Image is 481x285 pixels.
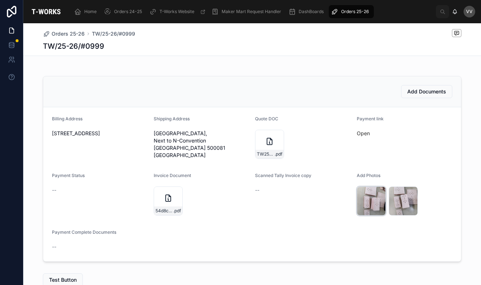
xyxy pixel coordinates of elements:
span: -- [52,186,56,194]
span: Orders 25-26 [52,30,85,37]
span: [GEOGRAPHIC_DATA], Next to N-Convention [GEOGRAPHIC_DATA] 500081 [GEOGRAPHIC_DATA] [154,130,250,159]
span: VV [466,9,473,15]
span: Orders 24-25 [114,9,142,15]
span: Orders 25-26 [341,9,369,15]
span: Payment Status [52,173,85,178]
span: Shipping Address [154,116,190,121]
span: Test Button [49,276,77,284]
a: Open [357,130,370,136]
span: Invoice Document [154,173,191,178]
span: .pdf [173,208,181,214]
div: scrollable content [69,4,436,20]
span: Payment link [357,116,384,121]
a: Orders 24-25 [102,5,147,18]
span: 54d8c624-976d-414c-833b-828aa8948e49-Slept-Research-%26-Development-Inda-Private-Limited-(0999)-T... [155,208,173,214]
a: T-Works Website [147,5,209,18]
span: -- [52,243,56,250]
span: T-Works Website [159,9,194,15]
span: TW25-26#0999 [257,151,275,157]
button: Add Documents [401,85,452,98]
span: Billing Address [52,116,82,121]
span: DashBoards [299,9,324,15]
a: Orders 25-26 [329,5,374,18]
h1: TW/25-26/#0999 [43,41,104,51]
a: Orders 25-26 [43,30,85,37]
span: -- [255,186,259,194]
span: Add Documents [407,88,446,95]
a: DashBoards [286,5,329,18]
img: App logo [29,6,63,17]
span: Home [84,9,97,15]
span: .pdf [275,151,282,157]
a: Maker Mart Request Handler [209,5,286,18]
a: Home [72,5,102,18]
span: Scanned Tally Invoice copy [255,173,311,178]
span: Payment Complete Documents [52,229,116,235]
span: Quote DOC [255,116,278,121]
span: [STREET_ADDRESS] [52,130,148,137]
span: Add Photos [357,173,380,178]
a: TW/25-26/#0999 [92,30,135,37]
span: Maker Mart Request Handler [222,9,281,15]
